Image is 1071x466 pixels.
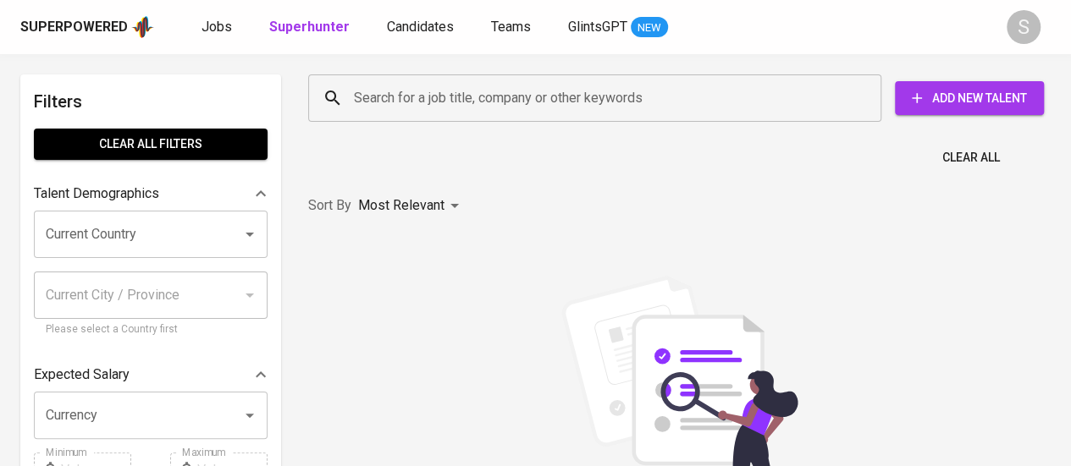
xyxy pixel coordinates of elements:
[358,195,444,216] p: Most Relevant
[131,14,154,40] img: app logo
[20,18,128,37] div: Superpowered
[895,81,1044,115] button: Add New Talent
[1007,10,1041,44] div: S
[387,17,457,38] a: Candidates
[936,142,1007,173] button: Clear All
[47,134,254,155] span: Clear All filters
[20,14,154,40] a: Superpoweredapp logo
[34,129,268,160] button: Clear All filters
[34,88,268,115] h6: Filters
[387,19,454,35] span: Candidates
[269,17,353,38] a: Superhunter
[308,195,351,216] p: Sort By
[631,19,668,36] span: NEW
[269,19,350,35] b: Superhunter
[568,17,668,38] a: GlintsGPT NEW
[942,147,1000,168] span: Clear All
[34,365,130,385] p: Expected Salary
[46,321,256,338] p: Please select a Country first
[34,177,268,211] div: Talent Demographics
[202,17,235,38] a: Jobs
[34,184,159,204] p: Talent Demographics
[491,17,534,38] a: Teams
[34,358,268,392] div: Expected Salary
[908,88,1030,109] span: Add New Talent
[491,19,531,35] span: Teams
[568,19,627,35] span: GlintsGPT
[358,190,465,222] div: Most Relevant
[202,19,232,35] span: Jobs
[238,403,262,427] button: Open
[238,222,262,246] button: Open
